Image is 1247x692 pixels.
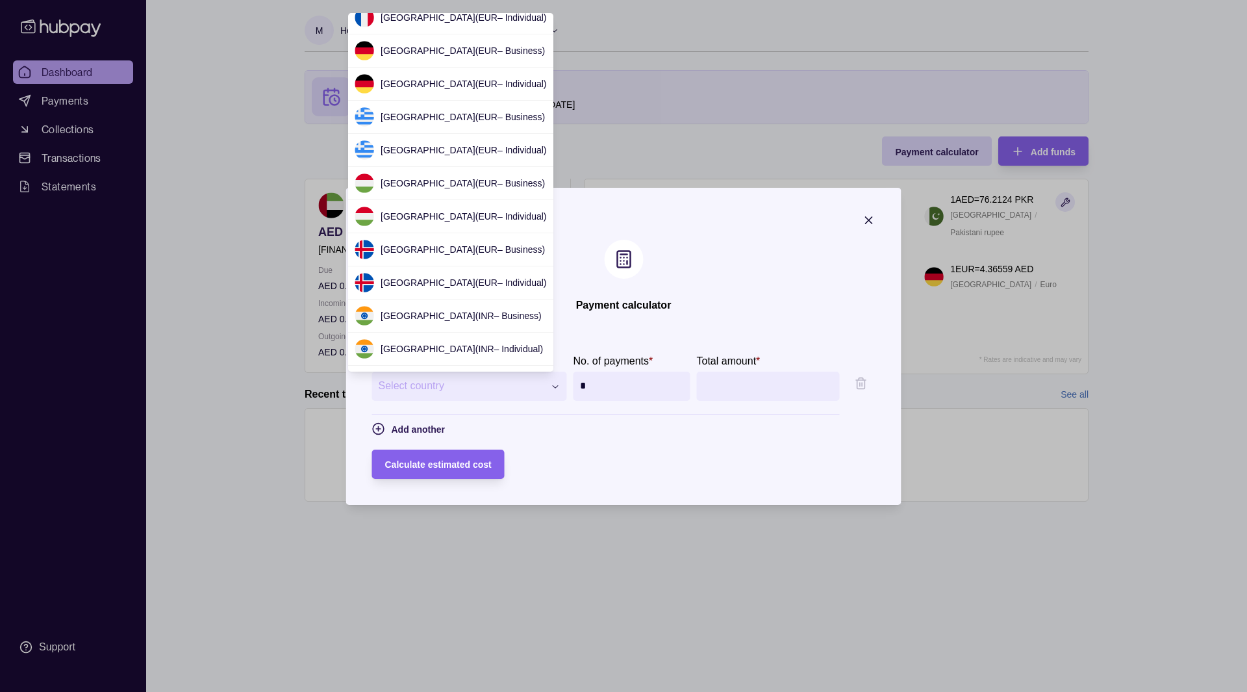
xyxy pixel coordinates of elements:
img: is [355,240,374,259]
img: de [355,41,374,60]
span: [GEOGRAPHIC_DATA] ( EUR – Business ) [381,244,545,255]
span: [GEOGRAPHIC_DATA] ( EUR – Business ) [381,178,545,188]
img: fr [355,8,374,27]
span: [GEOGRAPHIC_DATA] ( EUR – Individual ) [381,145,546,155]
span: [GEOGRAPHIC_DATA] ( EUR – Business ) [381,112,545,122]
span: [GEOGRAPHIC_DATA] ( EUR – Individual ) [381,79,546,89]
span: [GEOGRAPHIC_DATA] ( EUR – Individual ) [381,277,546,288]
img: in [355,306,374,326]
span: [GEOGRAPHIC_DATA] ( EUR – Individual ) [381,12,546,23]
img: hu [355,207,374,226]
img: is [355,273,374,292]
span: [GEOGRAPHIC_DATA] ( INR – Individual ) [381,344,543,354]
span: [GEOGRAPHIC_DATA] ( EUR – Business ) [381,45,545,56]
img: gr [355,107,374,127]
img: hu [355,173,374,193]
span: [GEOGRAPHIC_DATA] ( EUR – Individual ) [381,211,546,222]
img: in [355,339,374,359]
span: [GEOGRAPHIC_DATA] ( INR – Business ) [381,311,542,321]
img: de [355,74,374,94]
img: gr [355,140,374,160]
